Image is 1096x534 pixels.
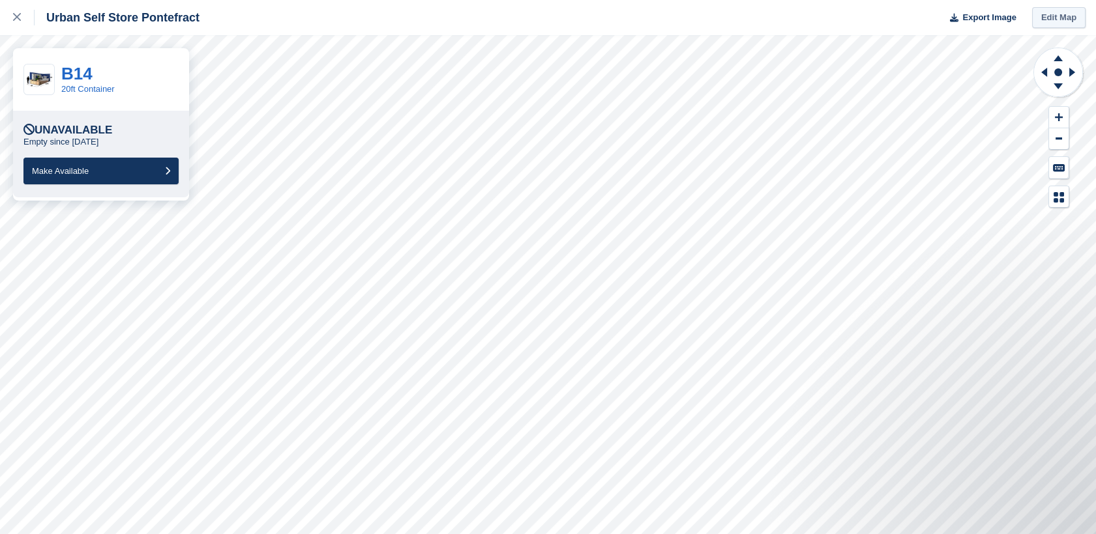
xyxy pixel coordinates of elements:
[61,84,115,94] a: 20ft Container
[1049,107,1069,128] button: Zoom In
[1049,128,1069,150] button: Zoom Out
[1049,186,1069,208] button: Map Legend
[35,10,200,25] div: Urban Self Store Pontefract
[962,11,1016,24] span: Export Image
[61,64,93,83] a: B14
[942,7,1016,29] button: Export Image
[1032,7,1086,29] a: Edit Map
[32,166,89,176] span: Make Available
[1049,157,1069,178] button: Keyboard Shortcuts
[24,68,54,91] img: 20-ft-container.jpg
[23,158,179,184] button: Make Available
[23,124,112,137] div: Unavailable
[23,137,98,147] p: Empty since [DATE]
